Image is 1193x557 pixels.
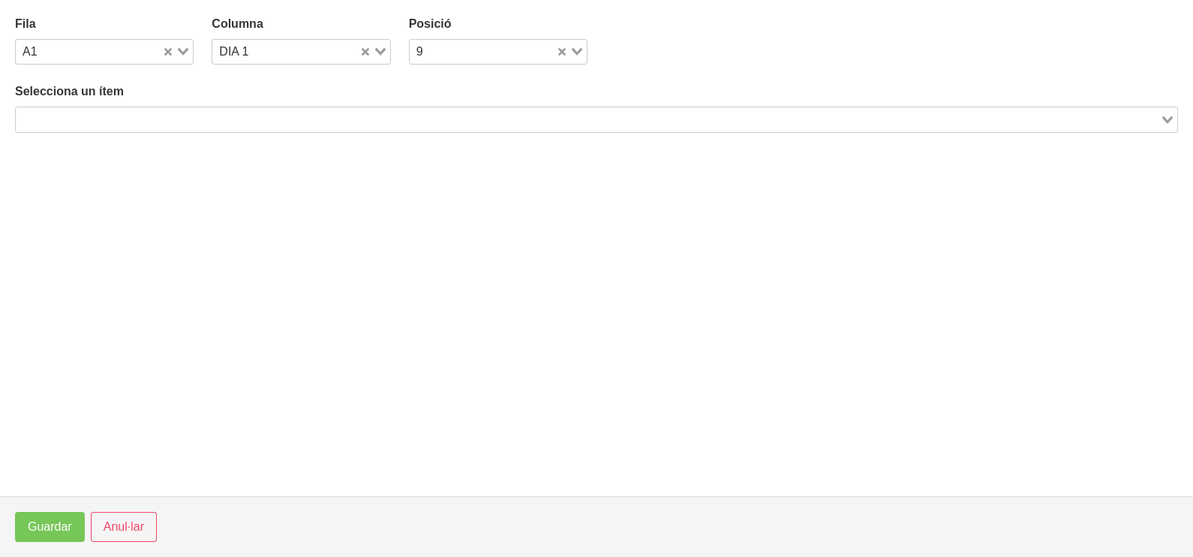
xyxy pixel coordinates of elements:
button: Clear Selected [362,47,369,58]
span: DIA 1 [219,44,248,60]
input: Search for option [428,43,554,61]
span: 9 [416,44,423,60]
span: Guardar [28,518,72,536]
input: Search for option [254,43,357,61]
div: Search for option [212,39,390,65]
span: Anul·lar [104,518,144,536]
label: Columna [212,15,390,33]
input: Search for option [17,110,1158,128]
button: Guardar [15,512,85,542]
label: Posició [409,15,587,33]
div: Search for option [15,39,194,65]
button: Clear Selected [164,47,172,58]
button: Anul·lar [91,512,157,542]
label: Fila [15,15,194,33]
button: Clear Selected [558,47,566,58]
div: Search for option [409,39,587,65]
label: Selecciona un ítem [15,83,1178,101]
input: Search for option [43,43,161,61]
div: Search for option [15,107,1178,132]
span: A1 [23,44,38,60]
